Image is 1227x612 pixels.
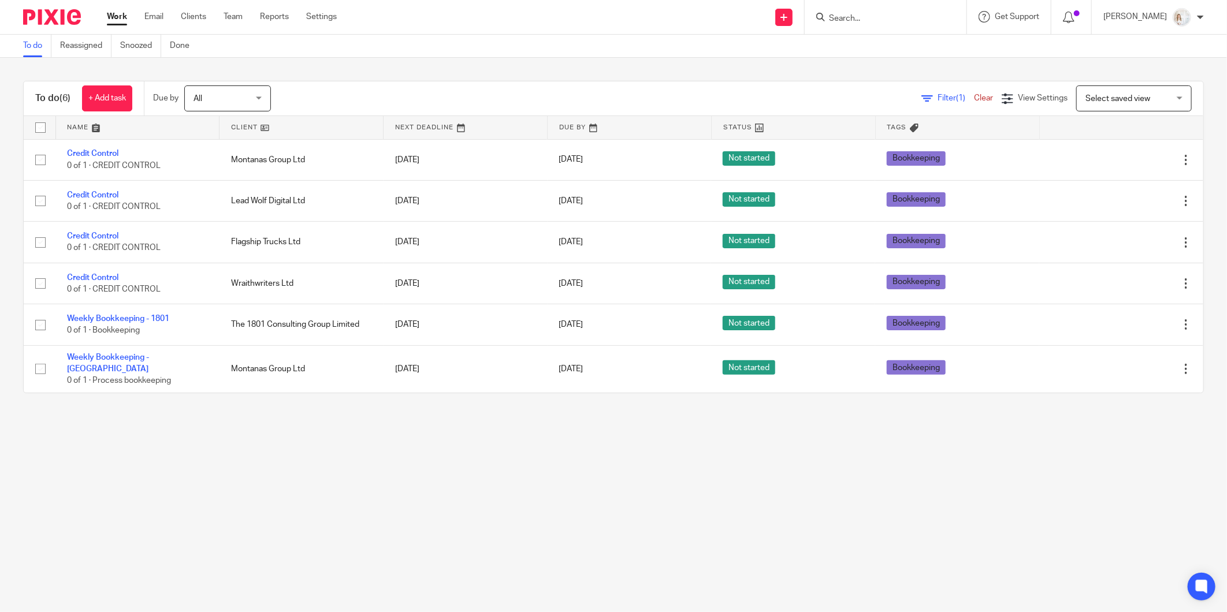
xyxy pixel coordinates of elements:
span: View Settings [1018,94,1068,102]
span: All [194,95,202,103]
span: Bookkeeping [887,275,946,289]
a: Reports [260,11,289,23]
a: Reassigned [60,35,111,57]
span: Not started [723,151,775,166]
span: 0 of 1 · CREDIT CONTROL [67,285,161,293]
td: [DATE] [384,139,548,180]
td: [DATE] [384,222,548,263]
span: 0 of 1 · CREDIT CONTROL [67,244,161,252]
span: 0 of 1 · CREDIT CONTROL [67,203,161,211]
td: [DATE] [384,304,548,345]
span: 0 of 1 · Bookkeeping [67,327,140,335]
td: Lead Wolf Digital Ltd [220,180,384,221]
span: Not started [723,192,775,207]
span: Not started [723,275,775,289]
span: Bookkeeping [887,234,946,248]
a: Weekly Bookkeeping - 1801 [67,315,169,323]
span: Bookkeeping [887,151,946,166]
a: Done [170,35,198,57]
a: + Add task [82,85,132,111]
a: Credit Control [67,191,118,199]
a: Settings [306,11,337,23]
span: Bookkeeping [887,192,946,207]
span: Tags [887,124,907,130]
a: Credit Control [67,150,118,158]
span: (6) [60,94,70,103]
span: (1) [956,94,965,102]
td: Montanas Group Ltd [220,345,384,393]
td: Wraithwriters Ltd [220,263,384,304]
a: Credit Control [67,274,118,282]
td: The 1801 Consulting Group Limited [220,304,384,345]
td: [DATE] [384,180,548,221]
a: Snoozed [120,35,161,57]
span: Bookkeeping [887,316,946,330]
img: Pixie [23,9,81,25]
span: [DATE] [559,365,583,373]
img: Image.jpeg [1173,8,1191,27]
span: [DATE] [559,238,583,246]
a: Weekly Bookkeeping - [GEOGRAPHIC_DATA] [67,353,149,373]
span: Not started [723,234,775,248]
span: [DATE] [559,279,583,288]
span: [DATE] [559,197,583,205]
td: Montanas Group Ltd [220,139,384,180]
span: [DATE] [559,320,583,329]
span: 0 of 1 · CREDIT CONTROL [67,162,161,170]
input: Search [828,14,932,24]
h1: To do [35,92,70,105]
a: Team [224,11,243,23]
span: Not started [723,360,775,375]
span: Get Support [995,13,1039,21]
p: [PERSON_NAME] [1103,11,1167,23]
td: [DATE] [384,263,548,304]
a: Credit Control [67,232,118,240]
span: Select saved view [1085,95,1150,103]
span: [DATE] [559,156,583,164]
p: Due by [153,92,179,104]
span: 0 of 1 · Process bookkeeping [67,377,171,385]
td: [DATE] [384,345,548,393]
a: To do [23,35,51,57]
td: Flagship Trucks Ltd [220,222,384,263]
a: Work [107,11,127,23]
span: Filter [938,94,974,102]
a: Email [144,11,163,23]
span: Not started [723,316,775,330]
a: Clients [181,11,206,23]
span: Bookkeeping [887,360,946,375]
a: Clear [974,94,993,102]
